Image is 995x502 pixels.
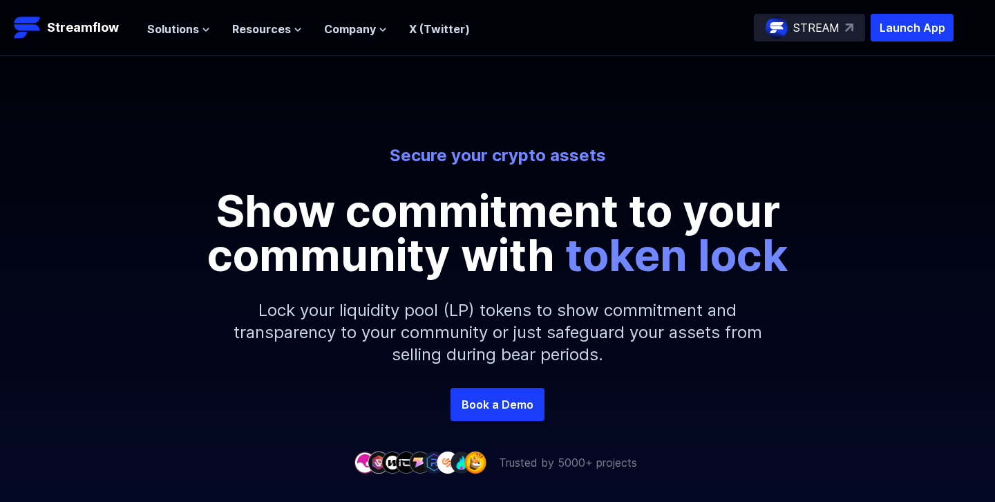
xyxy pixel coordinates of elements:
span: Resources [232,21,291,37]
button: Launch App [871,14,954,41]
img: company-5 [409,452,431,473]
img: company-7 [437,452,459,473]
img: company-4 [395,452,417,473]
p: Lock your liquidity pool (LP) tokens to show commitment and transparency to your community or jus... [200,277,795,388]
a: Streamflow [14,14,133,41]
img: streamflow-logo-circle.png [766,17,788,39]
img: company-8 [451,452,473,473]
a: STREAM [754,14,865,41]
img: Streamflow Logo [14,14,41,41]
p: Streamflow [47,18,119,37]
button: Solutions [147,21,210,37]
button: Company [324,21,387,37]
img: top-right-arrow.svg [845,24,853,32]
img: company-3 [381,452,404,473]
span: Company [324,21,376,37]
span: Solutions [147,21,199,37]
p: STREAM [793,19,840,36]
p: Show commitment to your community with [187,189,808,277]
span: token lock [565,228,788,281]
img: company-2 [368,452,390,473]
p: Secure your crypto assets [115,145,880,167]
img: company-1 [354,452,376,473]
img: company-9 [464,452,486,473]
img: company-6 [423,452,445,473]
a: X (Twitter) [409,22,470,36]
p: Trusted by 5000+ projects [499,454,637,471]
a: Book a Demo [451,388,544,421]
button: Resources [232,21,302,37]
